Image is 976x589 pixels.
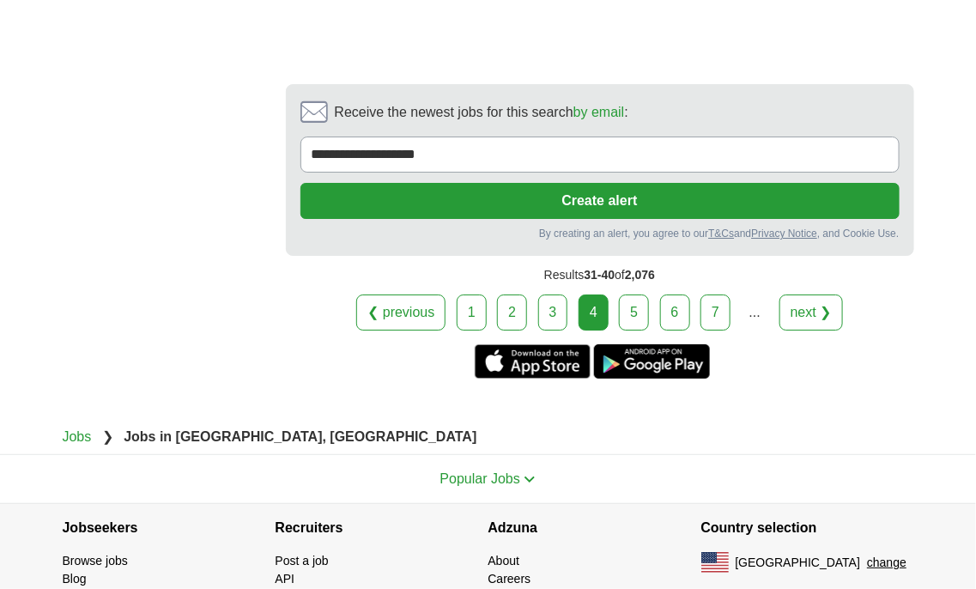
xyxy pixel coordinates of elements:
[356,294,446,331] a: ❮ previous
[737,295,772,330] div: ...
[867,554,906,572] button: change
[276,572,295,586] a: API
[63,572,87,586] a: Blog
[573,105,625,119] a: by email
[736,554,861,572] span: [GEOGRAPHIC_DATA]
[276,554,329,568] a: Post a job
[457,294,487,331] a: 1
[625,268,655,282] span: 2,076
[300,226,900,241] div: By creating an alert, you agree to our and , and Cookie Use.
[700,294,730,331] a: 7
[585,268,615,282] span: 31-40
[660,294,690,331] a: 6
[488,554,520,568] a: About
[538,294,568,331] a: 3
[300,183,900,219] button: Create alert
[488,572,531,586] a: Careers
[335,102,628,123] span: Receive the newest jobs for this search :
[440,471,520,486] span: Popular Jobs
[708,228,734,240] a: T&Cs
[751,228,817,240] a: Privacy Notice
[475,344,591,379] a: Get the iPhone app
[779,294,843,331] a: next ❯
[701,552,729,573] img: US flag
[102,429,113,444] span: ❯
[619,294,649,331] a: 5
[701,504,914,552] h4: Country selection
[63,554,128,568] a: Browse jobs
[497,294,527,331] a: 2
[63,429,92,444] a: Jobs
[594,344,710,379] a: Get the Android app
[286,256,914,294] div: Results of
[579,294,609,331] div: 4
[124,429,476,444] strong: Jobs in [GEOGRAPHIC_DATA], [GEOGRAPHIC_DATA]
[524,476,536,483] img: toggle icon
